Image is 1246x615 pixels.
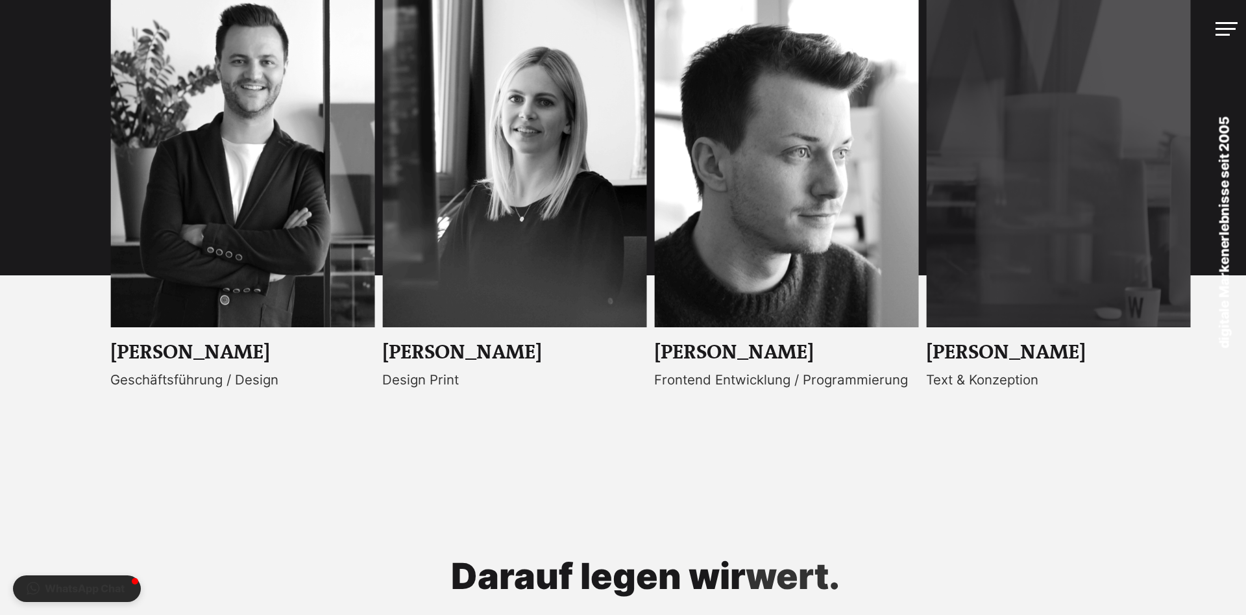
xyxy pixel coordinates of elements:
[926,371,1038,388] span: Text & Konzeption
[926,342,1191,364] h4: [PERSON_NAME]
[654,371,908,388] span: Frontend Entwicklung / Programmierung
[746,554,840,597] em: wert.
[13,575,141,602] button: WhatsApp Chat
[93,557,1197,596] h2: Darauf legen wir
[382,342,647,364] h4: [PERSON_NAME]
[110,340,270,364] span: [PERSON_NAME]
[654,342,919,364] h4: [PERSON_NAME]
[382,371,459,388] span: Design Print
[110,371,278,388] span: Geschäftsführung / Design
